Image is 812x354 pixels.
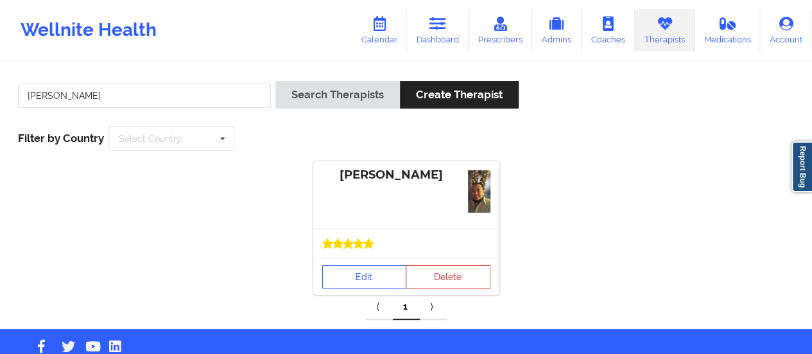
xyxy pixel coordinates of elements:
div: Select Country [119,134,182,143]
span: Filter by Country [18,132,104,145]
a: 1 [393,294,420,320]
a: Previous item [366,294,393,320]
a: Medications [695,9,761,51]
a: Next item [420,294,447,320]
a: Prescribers [469,9,532,51]
input: Search Keywords [18,84,271,108]
a: Report Bug [791,141,812,192]
button: Delete [406,265,490,288]
a: Dashboard [407,9,469,51]
button: Search Therapists [275,81,400,109]
a: Admins [531,9,582,51]
div: [PERSON_NAME] [322,168,490,182]
a: Therapists [635,9,695,51]
img: UwdBLneKOhb_tmhtJUP-skGAbpjxDG7NUVL5R4Ju8PE.jpeg [468,170,490,213]
a: Calendar [352,9,407,51]
a: Account [760,9,812,51]
button: Create Therapist [400,81,519,109]
a: Edit [322,265,407,288]
div: Pagination Navigation [366,294,447,320]
a: Coaches [582,9,635,51]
